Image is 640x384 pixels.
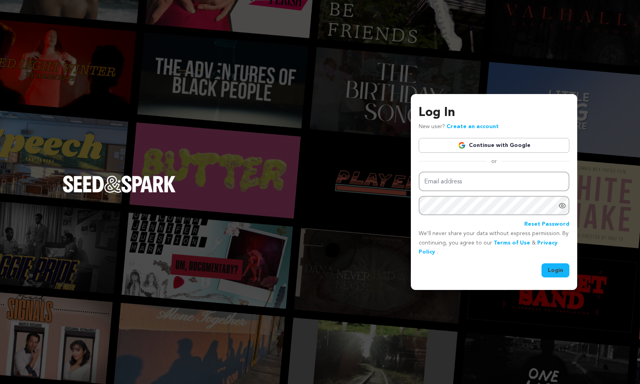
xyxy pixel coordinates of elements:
a: Create an account [447,124,499,129]
p: We’ll never share your data without express permission. By continuing, you agree to our & . [419,229,569,257]
img: Seed&Spark Logo [63,176,176,193]
input: Email address [419,172,569,192]
img: Google logo [458,141,466,149]
h3: Log In [419,103,569,122]
p: New user? [419,122,499,132]
span: or [487,158,501,165]
button: Login [542,263,569,277]
a: Show password as plain text. Warning: this will display your password on the screen. [558,202,566,210]
a: Terms of Use [494,240,530,246]
a: Reset Password [524,220,569,229]
a: Continue with Google [419,138,569,153]
a: Seed&Spark Homepage [63,176,176,208]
